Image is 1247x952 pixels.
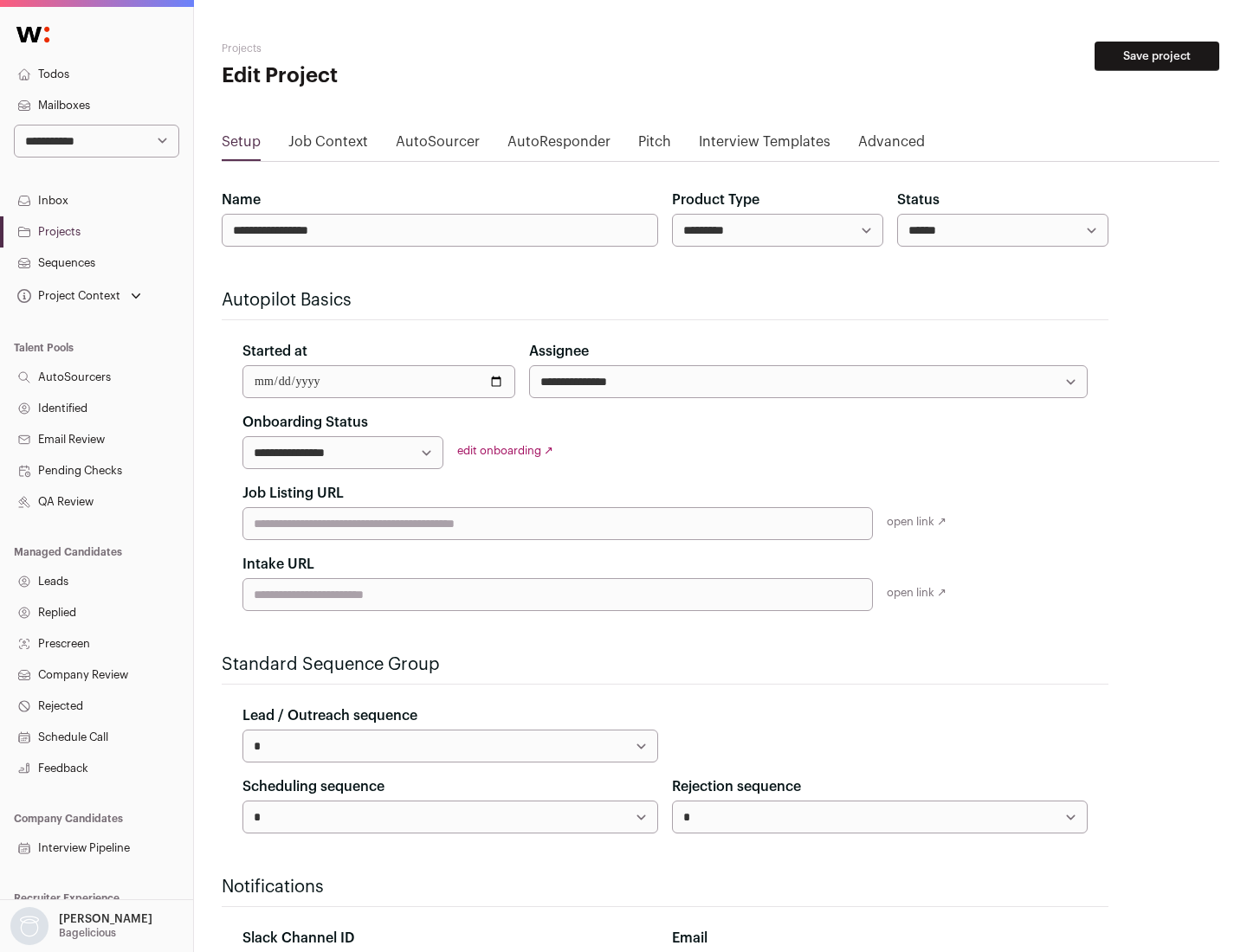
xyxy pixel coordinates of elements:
[222,132,261,159] a: Setup
[507,132,611,159] a: AutoResponder
[699,132,830,159] a: Interview Templates
[222,288,1108,312] h2: Autopilot Basics
[14,284,145,308] button: Open dropdown
[222,653,1108,677] h2: Standard Sequence Group
[242,412,368,433] label: Onboarding Status
[222,190,261,210] label: Name
[638,132,671,159] a: Pitch
[396,132,480,159] a: AutoSourcer
[14,289,120,303] div: Project Context
[222,42,554,55] h2: Projects
[672,776,801,797] label: Rejection sequence
[242,705,417,726] label: Lead / Outreach sequence
[242,483,344,504] label: Job Listing URL
[242,928,354,949] label: Slack Channel ID
[222,875,1108,899] h2: Notifications
[242,776,384,797] label: Scheduling sequence
[672,928,1088,949] div: Email
[1095,42,1219,71] button: Save project
[858,132,925,159] a: Advanced
[457,445,553,456] a: edit onboarding ↗
[242,341,307,362] label: Started at
[59,912,152,926] p: [PERSON_NAME]
[7,907,156,945] button: Open dropdown
[242,554,314,575] label: Intake URL
[7,17,59,52] img: Wellfound
[10,907,48,945] img: nopic.png
[672,190,759,210] label: Product Type
[59,926,116,940] p: Bagelicious
[222,62,554,90] h1: Edit Project
[288,132,368,159] a: Job Context
[897,190,940,210] label: Status
[529,341,589,362] label: Assignee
